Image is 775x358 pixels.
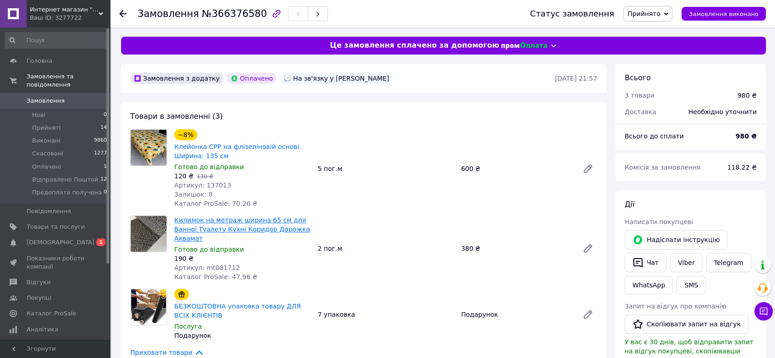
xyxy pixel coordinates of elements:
[174,182,231,189] span: Артикул: 137013
[27,207,71,215] span: Повідомлення
[32,163,61,171] span: Оплачені
[625,92,654,99] span: 3 товари
[104,111,107,119] span: 0
[330,40,499,51] span: Це замовлення сплачено за допомогою
[625,200,634,209] span: Дії
[174,163,244,171] span: Готово до відправки
[5,32,108,49] input: Пошук
[174,200,257,207] span: Каталог ProSale: 70.26 ₴
[96,238,105,246] span: 1
[32,137,61,145] span: Виконані
[625,253,666,272] button: Чат
[27,325,58,334] span: Аналітика
[625,314,748,334] button: Скопіювати запит на відгук
[27,223,85,231] span: Товари та послуги
[174,143,301,160] a: Клейонка CPP на флізеліновій основі. Ширина: 135 см
[27,278,50,286] span: Відгуки
[174,303,301,319] a: БЕЗКОШТОВНА упаковка товару ДЛЯ ВСІХ КЛІЄНТІВ
[30,14,110,22] div: Ваш ID: 3277722
[625,218,693,226] span: Написати покупцеві
[27,72,110,89] span: Замовлення та повідомлення
[27,254,85,271] span: Показники роботи компанії
[32,111,45,119] span: Нові
[94,149,107,158] span: 1277
[625,108,656,116] span: Доставка
[227,73,277,84] div: Оплачено
[670,253,702,272] a: Viber
[555,75,597,82] time: [DATE] 21:57
[32,188,102,197] span: Предоплата получена
[579,305,597,324] a: Редагувати
[754,302,773,320] button: Чат з покупцем
[457,308,575,321] div: Подарунок
[130,347,204,358] span: Приховати товари
[202,8,267,19] span: №366376580
[627,10,660,17] span: Прийнято
[174,331,310,340] div: Подарунок
[27,238,94,247] span: [DEMOGRAPHIC_DATA]
[736,132,757,140] b: 980 ₴
[280,73,393,84] div: На зв'язку у [PERSON_NAME]
[625,132,684,140] span: Всього до сплати
[284,75,291,82] img: :speech_balloon:
[100,124,107,132] span: 14
[737,91,757,100] div: 980 ₴
[131,216,166,252] img: Килимок на метраж ширина 65 см для Ванної Туалету Кухні Коридор Дорожка Аквамат
[30,6,99,14] span: Интернет магазин "Світ Клейонки"
[681,7,766,21] button: Замовлення виконано
[676,276,706,294] button: SMS
[174,246,244,253] span: Готово до відправки
[119,9,127,18] div: Повернутися назад
[530,9,614,18] div: Статус замовлення
[197,173,213,180] span: 130 ₴
[32,124,61,132] span: Прийняті
[174,273,257,281] span: Каталог ProSale: 47.96 ₴
[131,289,166,325] img: БЕЗКОШТОВНА упаковка товару ДЛЯ ВСІХ КЛІЄНТІВ
[174,191,213,198] span: Залишок: 8
[314,308,458,321] div: 7 упаковка
[131,130,166,165] img: Клейонка CPP на флізеліновій основі. Ширина: 135 см
[625,164,701,171] span: Комісія за замовлення
[457,242,575,255] div: 380 ₴
[174,129,197,140] div: −8%
[32,149,63,158] span: Скасовані
[174,216,310,242] a: Килимок на метраж ширина 65 см для Ванної Туалету Кухні Коридор Дорожка Аквамат
[174,264,240,271] span: Артикул: mt081712
[27,294,51,302] span: Покупці
[625,303,726,310] span: Запит на відгук про компанію
[138,8,199,19] span: Замовлення
[130,112,223,121] span: Товари в замовленні (3)
[27,309,76,318] span: Каталог ProSale
[706,253,751,272] a: Telegram
[27,97,65,105] span: Замовлення
[100,176,107,184] span: 12
[457,162,575,175] div: 600 ₴
[27,57,52,65] span: Головна
[32,176,98,184] span: Відправлено Поштой
[579,239,597,258] a: Редагувати
[104,163,107,171] span: 1
[625,73,651,82] span: Всього
[689,11,758,17] span: Замовлення виконано
[174,254,310,263] div: 190 ₴
[104,188,107,197] span: 0
[94,137,107,145] span: 9860
[727,164,757,171] span: 118.22 ₴
[579,160,597,178] a: Редагувати
[130,73,223,84] div: Замовлення з додатку
[174,172,194,180] span: 120 ₴
[174,323,202,330] span: Послуга
[314,242,458,255] div: 2 пог.м
[625,276,673,294] a: WhatsApp
[683,102,762,122] div: Необхідно уточнити
[625,230,727,249] button: Надіслати інструкцію
[314,162,458,175] div: 5 пог.м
